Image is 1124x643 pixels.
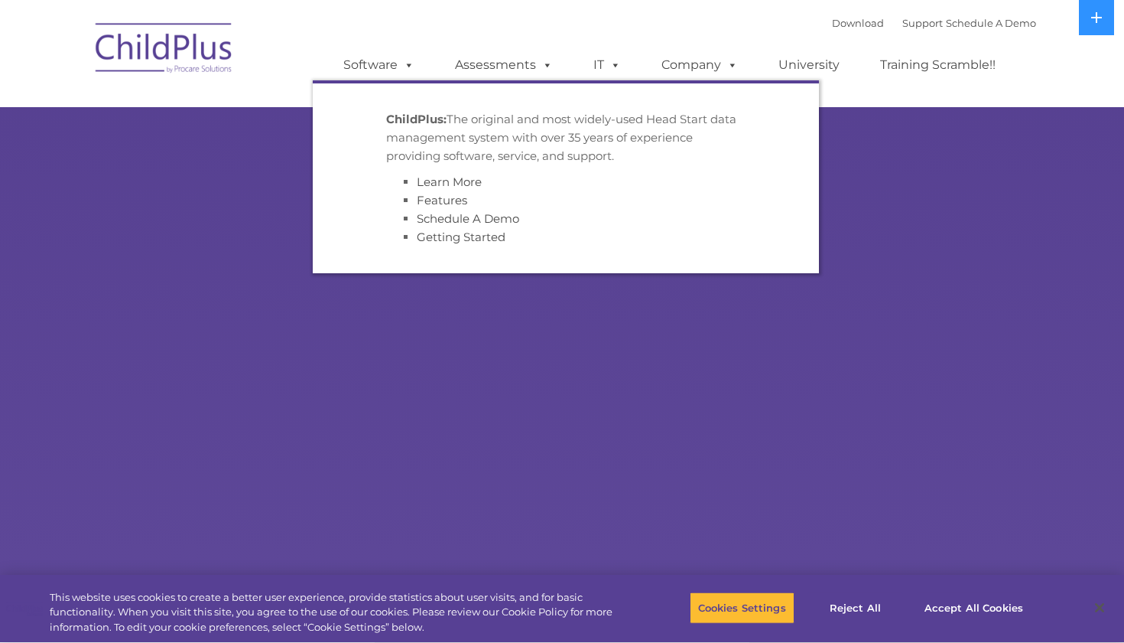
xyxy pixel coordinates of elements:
a: Support [902,17,943,29]
a: Schedule A Demo [417,211,519,226]
button: Cookies Settings [690,592,794,624]
a: Assessments [440,50,568,80]
button: Close [1083,591,1116,625]
button: Reject All [807,592,903,624]
a: Schedule A Demo [946,17,1036,29]
p: The original and most widely-used Head Start data management system with over 35 years of experie... [386,110,746,165]
a: Company [646,50,753,80]
a: Download [832,17,884,29]
a: Getting Started [417,230,505,244]
a: Software [328,50,430,80]
a: Learn More [417,175,482,189]
button: Accept All Cookies [916,592,1031,624]
a: University [763,50,855,80]
a: IT [578,50,636,80]
strong: ChildPlus: [386,112,447,126]
font: | [832,17,1036,29]
div: This website uses cookies to create a better user experience, provide statistics about user visit... [50,590,619,635]
a: Training Scramble!! [865,50,1011,80]
a: Features [417,193,467,207]
img: ChildPlus by Procare Solutions [88,12,241,89]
